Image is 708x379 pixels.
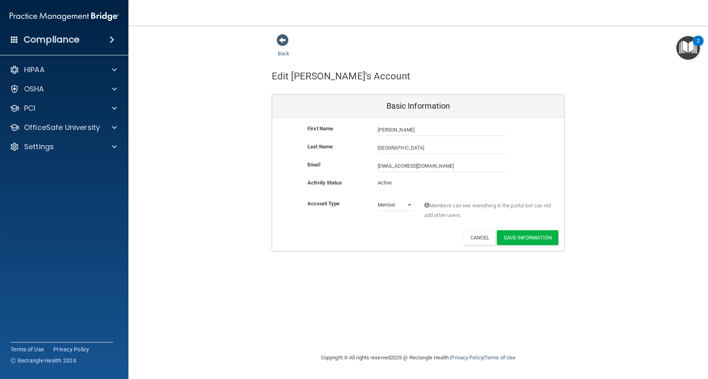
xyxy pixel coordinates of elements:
p: PCI [24,103,35,113]
p: Settings [24,142,54,152]
a: Privacy Policy [451,355,483,361]
b: Activity Status [307,180,342,186]
button: Save Information [497,230,558,245]
iframe: Drift Widget Chat Controller [569,322,698,354]
h4: Compliance [24,34,79,45]
p: HIPAA [24,65,45,75]
button: Open Resource Center, 2 new notifications [676,36,700,60]
div: 2 [697,41,700,51]
h4: Edit [PERSON_NAME]'s Account [272,71,410,81]
a: OfficeSafe University [10,123,117,132]
a: PCI [10,103,117,113]
a: Back [278,41,289,57]
b: Account Type [307,201,340,207]
p: OfficeSafe University [24,123,100,132]
img: PMB logo [10,8,119,24]
a: OSHA [10,84,117,94]
b: Last Name [307,144,333,150]
a: Settings [10,142,117,152]
a: Privacy Policy [53,345,90,353]
div: Basic Information [272,95,564,118]
span: Members can see everything in the portal but can not add other users. [424,201,552,220]
b: First Name [307,126,333,132]
a: HIPAA [10,65,117,75]
p: Active [378,178,412,188]
b: Email [307,162,320,168]
span: Ⓒ Rectangle Health 2024 [10,357,76,365]
a: Terms of Use [10,345,44,353]
a: Terms of Use [484,355,515,361]
div: Copyright © All rights reserved 2025 @ Rectangle Health | | [272,345,565,371]
button: Cancel [464,230,496,245]
p: OSHA [24,84,44,94]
